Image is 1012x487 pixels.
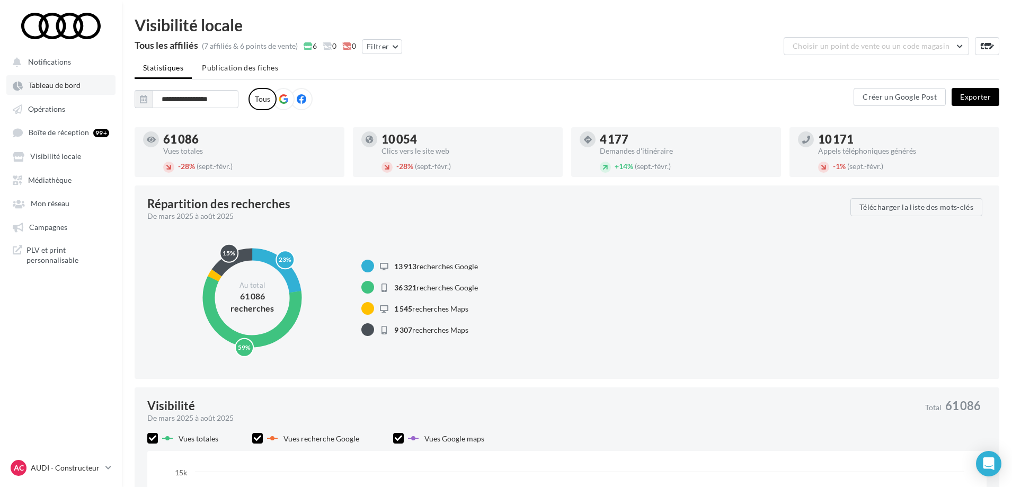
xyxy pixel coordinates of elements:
[178,162,181,171] span: -
[8,458,113,478] a: AC AUDI - Constructeur
[6,193,116,212] a: Mon réseau
[323,41,336,51] span: 0
[147,198,290,210] div: Répartition des recherches
[202,63,278,72] span: Publication des fiches
[147,400,195,412] div: Visibilité
[304,41,317,51] span: 6
[29,128,89,137] span: Boîte de réception
[381,147,554,155] div: Clics vers le site web
[635,162,671,171] span: (sept.-févr.)
[135,17,999,33] div: Visibilité locale
[14,463,24,473] span: AC
[833,162,846,171] span: 1%
[976,451,1001,476] div: Open Intercom Messenger
[615,162,619,171] span: +
[396,162,399,171] span: -
[6,170,116,189] a: Médiathèque
[6,146,116,165] a: Visibilité locale
[31,199,69,208] span: Mon réseau
[396,162,413,171] span: 28%
[394,262,478,271] span: recherches Google
[847,162,883,171] span: (sept.-févr.)
[147,413,917,423] div: De mars 2025 à août 2025
[600,134,773,145] div: 4 177
[615,162,633,171] span: 14%
[850,198,982,216] button: Télécharger la liste des mots-clés
[952,88,999,106] button: Exporter
[600,147,773,155] div: Demandes d'itinéraire
[202,41,298,51] div: (7 affiliés & 6 points de vente)
[30,152,81,161] span: Visibilité locale
[179,434,218,443] span: Vues totales
[283,434,359,443] span: Vues recherche Google
[29,223,67,232] span: Campagnes
[6,241,116,270] a: PLV et print personnalisable
[394,325,468,334] span: recherches Maps
[381,134,554,145] div: 10 054
[6,75,116,94] a: Tableau de bord
[394,304,412,313] span: 1 545
[833,162,836,171] span: -
[26,245,109,265] span: PLV et print personnalisable
[6,122,116,142] a: Boîte de réception 99+
[6,52,111,71] button: Notifications
[854,88,946,106] button: Créer un Google Post
[29,81,81,90] span: Tableau de bord
[248,88,277,110] label: Tous
[342,41,356,51] span: 0
[784,37,969,55] button: Choisir un point de vente ou un code magasin
[394,283,478,292] span: recherches Google
[818,147,991,155] div: Appels téléphoniques générés
[394,304,468,313] span: recherches Maps
[394,262,416,271] span: 13 913
[6,217,116,236] a: Campagnes
[93,129,109,137] div: 99+
[28,57,71,66] span: Notifications
[818,134,991,145] div: 10 171
[197,162,233,171] span: (sept.-févr.)
[28,175,72,184] span: Médiathèque
[163,147,336,155] div: Vues totales
[163,134,336,145] div: 61 086
[394,283,416,292] span: 36 321
[28,104,65,113] span: Opérations
[362,39,402,54] button: Filtrer
[415,162,451,171] span: (sept.-févr.)
[147,211,842,222] div: De mars 2025 à août 2025
[945,400,981,412] span: 61 086
[925,404,942,411] span: Total
[394,325,412,334] span: 9 307
[424,434,484,443] span: Vues Google maps
[6,99,116,118] a: Opérations
[31,463,101,473] p: AUDI - Constructeur
[135,40,198,50] div: Tous les affiliés
[178,162,195,171] span: 28%
[793,41,949,50] span: Choisir un point de vente ou un code magasin
[175,468,188,477] text: 15k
